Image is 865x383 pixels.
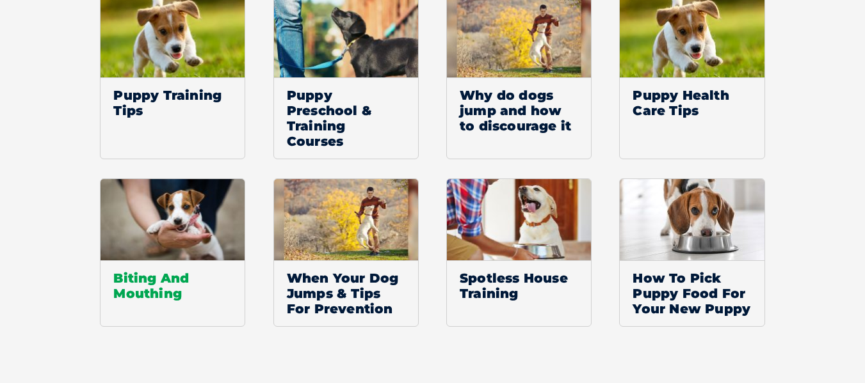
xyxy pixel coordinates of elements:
[101,260,245,311] span: Biting And Mouthing
[274,77,418,159] span: Puppy Preschool & Training Courses
[620,179,764,260] img: Puppy eating dog food
[446,178,592,327] a: Spotless House Training
[620,260,764,326] span: How To Pick Puppy Food For Your New Puppy
[619,178,764,327] a: How To Pick Puppy Food For Your New Puppy
[273,178,419,327] a: When Your Dog Jumps & Tips For Prevention
[101,77,245,128] span: Puppy Training Tips
[620,77,764,128] span: Puppy Health Care Tips
[274,260,418,326] span: When Your Dog Jumps & Tips For Prevention
[447,77,591,143] span: Why do dogs jump and how to discourage it
[447,260,591,311] span: Spotless House Training
[100,178,245,327] a: Biting And Mouthing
